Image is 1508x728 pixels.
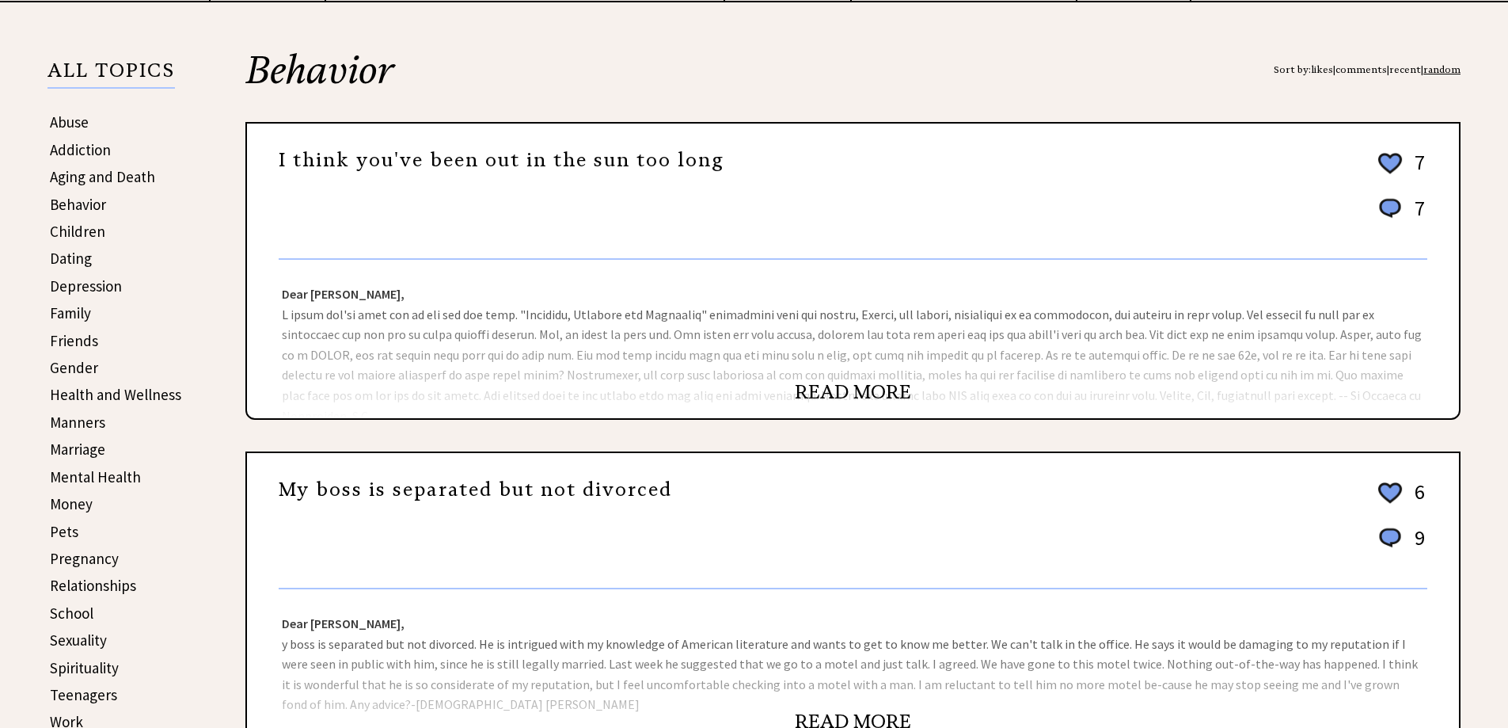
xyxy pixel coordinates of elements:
[1335,63,1387,75] a: comments
[1274,51,1461,89] div: Sort by: | | |
[247,260,1459,418] div: L ipsum dol'si amet con ad eli sed doe temp. "Incididu, Utlabore etd Magnaaliq" enimadmini veni q...
[1423,63,1461,75] a: random
[50,604,93,623] a: School
[1376,150,1404,177] img: heart_outline%202.png
[50,140,111,159] a: Addiction
[50,549,119,568] a: Pregnancy
[50,112,89,131] a: Abuse
[282,616,405,631] strong: Dear [PERSON_NAME],
[50,222,105,241] a: Children
[1376,525,1404,551] img: message_round%201.png
[50,276,122,295] a: Depression
[245,51,1461,122] h2: Behavior
[1407,195,1426,237] td: 7
[279,148,724,172] a: I think you've been out in the sun too long
[50,167,155,186] a: Aging and Death
[1311,63,1333,75] a: likes
[50,467,141,486] a: Mental Health
[1376,196,1404,221] img: message_round%201.png
[50,358,98,377] a: Gender
[50,631,107,650] a: Sexuality
[47,62,175,89] p: ALL TOPICS
[50,413,105,432] a: Manners
[1389,63,1421,75] a: recent
[50,576,136,595] a: Relationships
[50,440,105,459] a: Marriage
[795,380,911,404] a: READ MORE
[50,658,119,677] a: Spirituality
[50,522,78,541] a: Pets
[1407,478,1426,523] td: 6
[50,685,117,704] a: Teenagers
[50,331,98,350] a: Friends
[50,385,181,404] a: Health and Wellness
[1376,479,1404,507] img: heart_outline%202.png
[1407,149,1426,193] td: 7
[50,494,93,513] a: Money
[50,303,91,322] a: Family
[279,478,672,501] a: My boss is separated but not divorced
[1407,524,1426,566] td: 9
[50,249,92,268] a: Dating
[50,195,106,214] a: Behavior
[282,286,405,302] strong: Dear [PERSON_NAME],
